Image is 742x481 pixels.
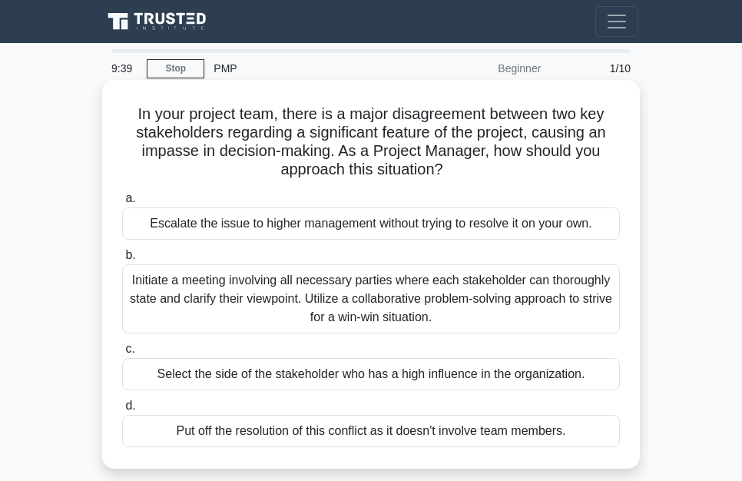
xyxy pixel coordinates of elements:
span: c. [125,342,134,355]
div: 9:39 [102,53,147,84]
span: b. [125,248,135,261]
span: a. [125,191,135,204]
div: 1/10 [550,53,640,84]
div: PMP [204,53,416,84]
div: Beginner [416,53,550,84]
span: d. [125,399,135,412]
h5: In your project team, there is a major disagreement between two key stakeholders regarding a sign... [121,104,621,180]
div: Select the side of the stakeholder who has a high influence in the organization. [122,358,620,390]
a: Stop [147,59,204,78]
button: Toggle navigation [595,6,638,37]
div: Escalate the issue to higher management without trying to resolve it on your own. [122,207,620,240]
div: Initiate a meeting involving all necessary parties where each stakeholder can thoroughly state an... [122,264,620,333]
div: Put off the resolution of this conflict as it doesn't involve team members. [122,415,620,447]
